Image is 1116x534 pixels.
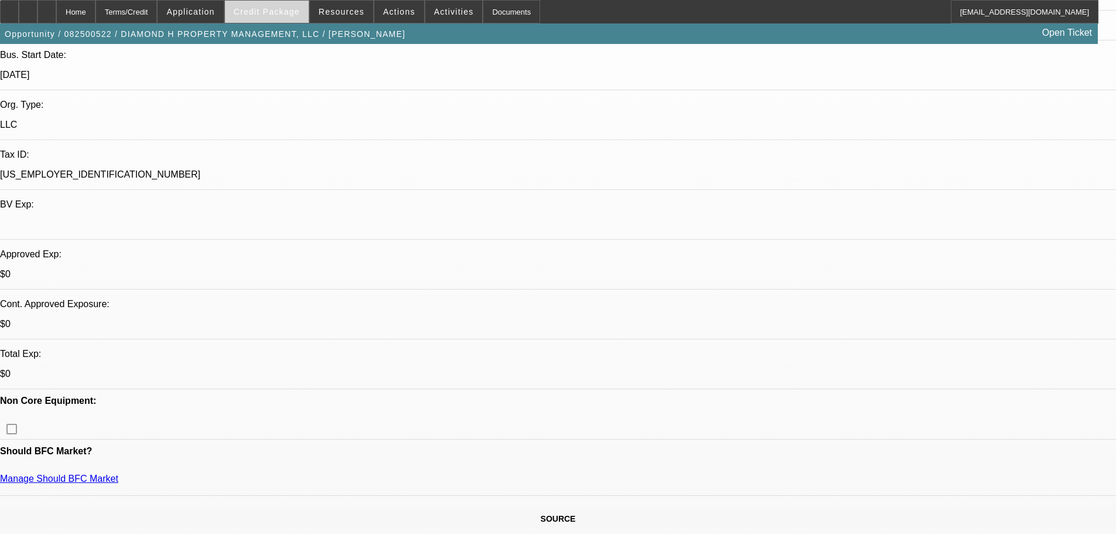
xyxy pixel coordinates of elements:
span: Application [166,7,214,16]
span: Opportunity / 082500522 / DIAMOND H PROPERTY MANAGEMENT, LLC / [PERSON_NAME] [5,29,405,39]
button: Activities [425,1,483,23]
span: SOURCE [541,514,576,523]
span: Actions [383,7,415,16]
button: Resources [310,1,373,23]
span: Resources [319,7,364,16]
span: Activities [434,7,474,16]
a: Open Ticket [1037,23,1097,43]
button: Application [158,1,223,23]
button: Actions [374,1,424,23]
button: Credit Package [225,1,309,23]
span: Credit Package [234,7,300,16]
